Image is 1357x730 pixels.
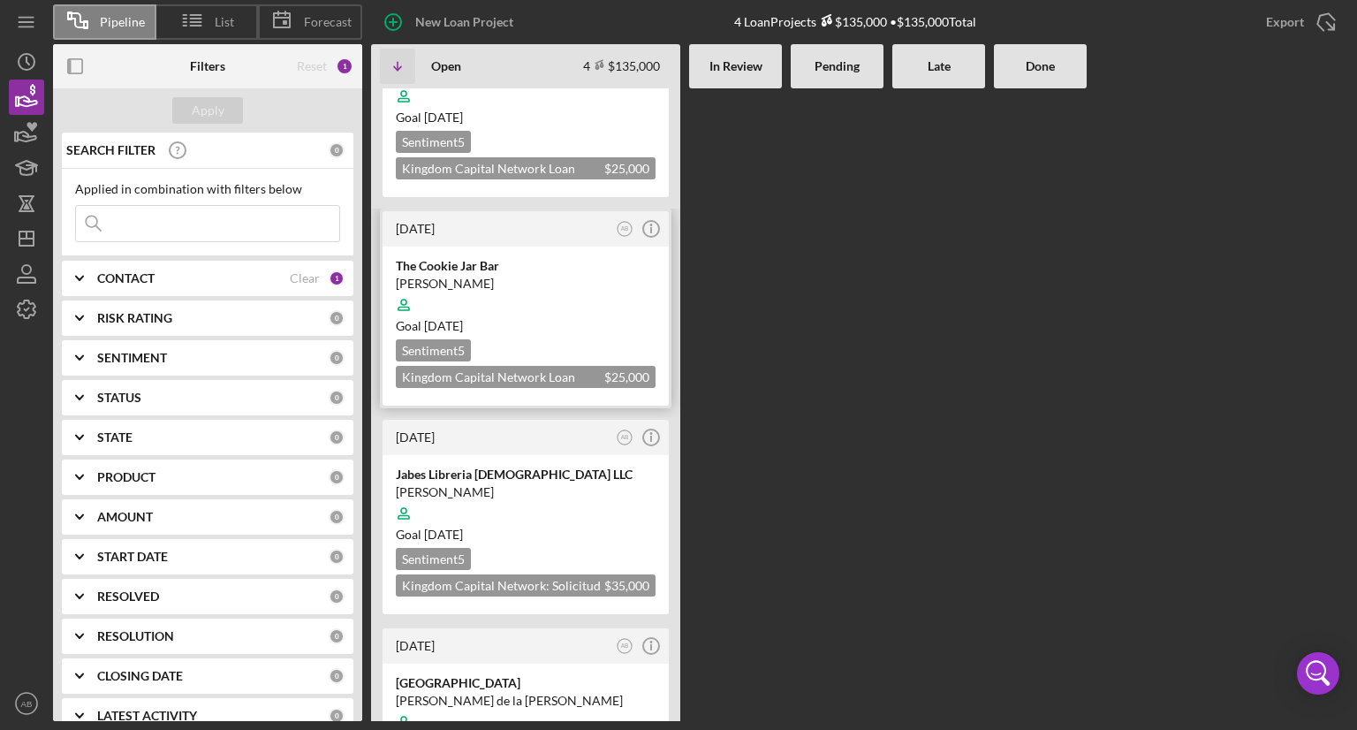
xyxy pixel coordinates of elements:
[396,548,471,570] div: Sentiment 5
[396,430,435,445] time: 2025-06-26 20:27
[613,217,637,241] button: AB
[297,59,327,73] div: Reset
[396,110,463,125] span: Goal
[329,708,345,724] div: 0
[1026,59,1055,73] b: Done
[613,635,637,658] button: AB
[396,527,463,542] span: Goal
[621,643,629,649] text: AB
[380,417,671,617] a: [DATE]ABJabes Libreria [DEMOGRAPHIC_DATA] LLC[PERSON_NAME]Goal [DATE]Sentiment5Kingdom Capital Ne...
[329,270,345,286] div: 1
[396,339,471,361] div: Sentiment 5
[424,110,463,125] time: 08/25/2025
[396,366,656,388] div: Kingdom Capital Network Loan Application
[215,15,234,29] span: List
[329,549,345,565] div: 0
[172,97,243,124] button: Apply
[1266,4,1304,40] div: Export
[613,426,637,450] button: AB
[97,430,133,445] b: STATE
[815,59,860,73] b: Pending
[336,57,353,75] div: 1
[190,59,225,73] b: Filters
[329,142,345,158] div: 0
[75,182,340,196] div: Applied in combination with filters below
[97,271,155,285] b: CONTACT
[604,369,649,384] span: $25,000
[97,669,183,683] b: CLOSING DATE
[329,390,345,406] div: 0
[97,311,172,325] b: RISK RATING
[396,638,435,653] time: 2025-06-20 16:15
[1297,652,1339,695] div: Open Intercom Messenger
[21,699,33,709] text: AB
[329,350,345,366] div: 0
[816,14,887,29] div: $135,000
[97,589,159,604] b: RESOLVED
[928,59,951,73] b: Late
[380,209,671,408] a: [DATE]ABThe Cookie Jar Bar[PERSON_NAME]Goal [DATE]Sentiment5Kingdom Capital Network Loan Applicat...
[431,59,461,73] b: Open
[396,483,656,501] div: [PERSON_NAME]
[583,58,660,73] div: 4 $135,000
[97,550,168,564] b: START DATE
[424,318,463,333] time: 09/06/2025
[97,709,197,723] b: LATEST ACTIVITY
[97,629,174,643] b: RESOLUTION
[734,14,976,29] div: 4 Loan Projects • $135,000 Total
[1248,4,1348,40] button: Export
[371,4,531,40] button: New Loan Project
[66,143,155,157] b: SEARCH FILTER
[709,59,762,73] b: In Review
[97,351,167,365] b: SENTIMENT
[329,509,345,525] div: 0
[396,574,656,597] div: Kingdom Capital Network: Solicitud de préstamo - Español
[604,161,649,176] span: $25,000
[97,391,141,405] b: STATUS
[97,510,153,524] b: AMOUNT
[100,15,145,29] span: Pipeline
[97,470,155,484] b: PRODUCT
[329,589,345,605] div: 0
[604,578,649,593] span: $35,000
[396,157,656,179] div: Kingdom Capital Network Loan Application
[621,434,629,440] text: AB
[621,225,629,232] text: AB
[329,310,345,326] div: 0
[396,466,656,483] div: Jabes Libreria [DEMOGRAPHIC_DATA] LLC
[9,686,44,721] button: AB
[329,469,345,485] div: 0
[290,271,320,285] div: Clear
[424,527,463,542] time: 08/18/2025
[396,692,656,710] div: [PERSON_NAME] de la [PERSON_NAME]
[396,318,463,333] span: Goal
[396,221,435,236] time: 2025-07-07 15:24
[396,131,471,153] div: Sentiment 5
[304,15,352,29] span: Forecast
[396,257,656,275] div: The Cookie Jar Bar
[329,628,345,644] div: 0
[415,4,513,40] div: New Loan Project
[396,674,656,692] div: [GEOGRAPHIC_DATA]
[396,275,656,293] div: [PERSON_NAME]
[329,668,345,684] div: 0
[192,97,224,124] div: Apply
[329,430,345,445] div: 0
